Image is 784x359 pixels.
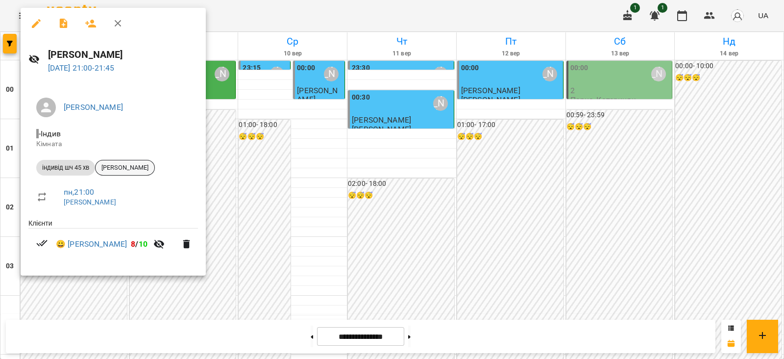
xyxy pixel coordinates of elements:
h6: [PERSON_NAME] [48,47,198,62]
b: / [131,239,147,249]
a: пн , 21:00 [64,187,94,197]
span: - Індив [36,129,63,138]
ul: Клієнти [28,218,198,264]
p: Кімната [36,139,190,149]
a: 😀 [PERSON_NAME] [56,238,127,250]
svg: Візит сплачено [36,237,48,249]
span: [PERSON_NAME] [96,163,154,172]
a: [DATE] 21:00-21:45 [48,63,115,73]
span: індивід шч 45 хв [36,163,95,172]
a: [PERSON_NAME] [64,198,116,206]
div: [PERSON_NAME] [95,160,155,176]
span: 8 [131,239,135,249]
span: 10 [139,239,147,249]
a: [PERSON_NAME] [64,103,123,112]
